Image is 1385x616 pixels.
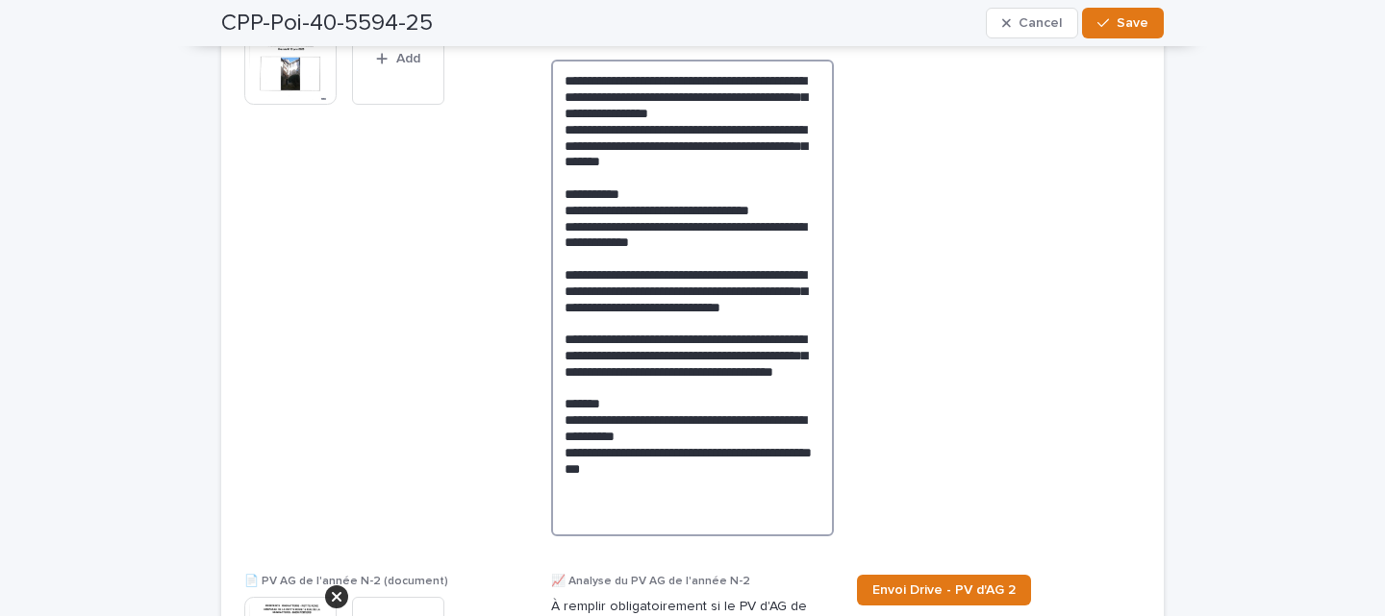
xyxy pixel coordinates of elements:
[396,52,420,65] span: Add
[872,583,1016,597] span: Envoi Drive - PV d'AG 2
[1082,8,1164,38] button: Save
[857,575,1031,605] a: Envoi Drive - PV d'AG 2
[352,12,444,105] button: Add
[244,576,448,587] span: 📄 PV AG de l'année N-2 (document)
[551,576,750,587] span: 📈 Analyse du PV AG de l'année N-2
[221,10,433,37] h2: CPP-Poi-40-5594-25
[1019,16,1062,30] span: Cancel
[1117,16,1148,30] span: Save
[986,8,1078,38] button: Cancel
